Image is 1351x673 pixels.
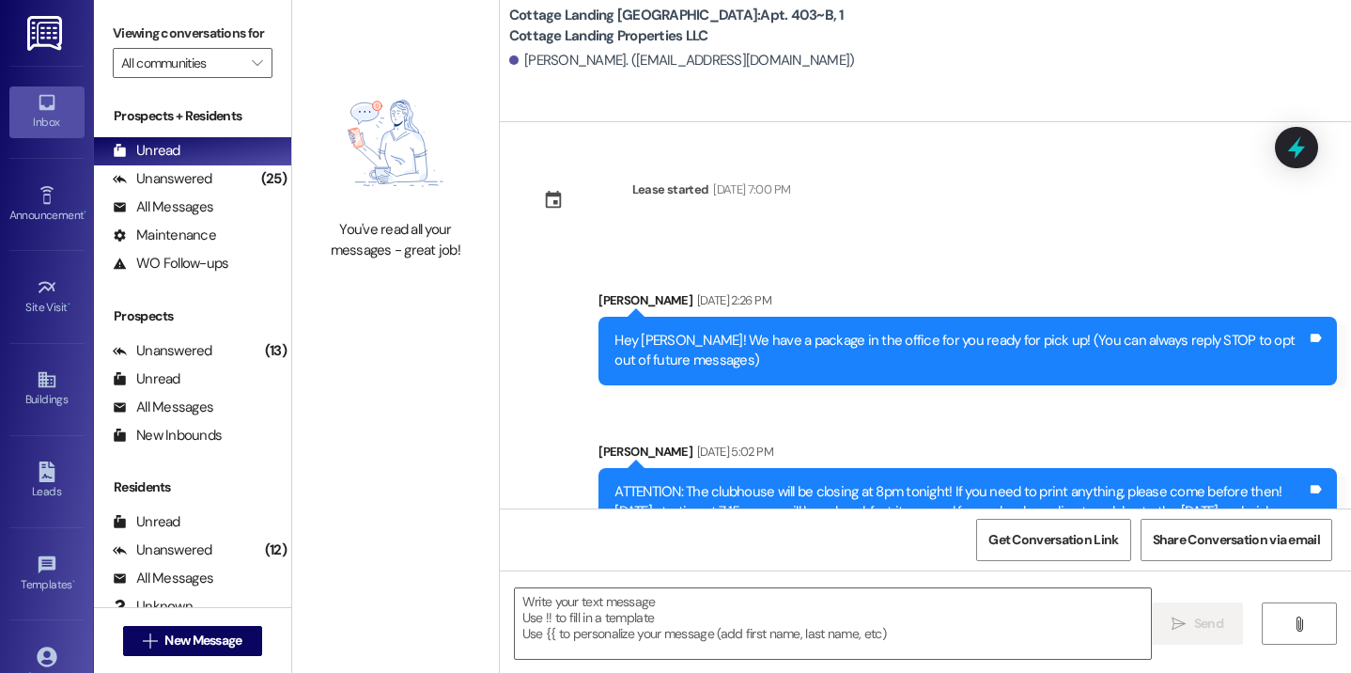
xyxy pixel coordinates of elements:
[708,180,790,199] div: [DATE] 7:00 PM
[1141,519,1332,561] button: Share Conversation via email
[1194,614,1223,634] span: Send
[1292,617,1306,632] i: 
[94,106,291,126] div: Prospects + Residents
[113,226,216,245] div: Maintenance
[113,512,180,532] div: Unread
[113,597,193,617] div: Unknown
[143,634,157,649] i: 
[123,626,262,656] button: New Message
[692,442,773,462] div: [DATE] 5:02 PM
[113,254,228,274] div: WO Follow-ups
[976,519,1130,561] button: Get Conversation Link
[1152,603,1243,645] button: Send
[84,206,86,219] span: •
[113,540,212,560] div: Unanswered
[260,536,291,565] div: (12)
[598,442,1337,468] div: [PERSON_NAME]
[313,76,478,211] img: empty-state
[113,426,222,446] div: New Inbounds
[260,336,291,366] div: (13)
[94,306,291,326] div: Prospects
[9,456,85,507] a: Leads
[94,477,291,497] div: Residents
[509,51,855,70] div: [PERSON_NAME]. ([EMAIL_ADDRESS][DOMAIN_NAME])
[1172,617,1186,632] i: 
[72,575,75,588] span: •
[614,482,1307,542] div: ATTENTION: The clubhouse will be closing at 8pm tonight! If you need to print anything, please co...
[27,16,66,51] img: ResiDesk Logo
[113,141,180,161] div: Unread
[988,530,1118,550] span: Get Conversation Link
[113,169,212,189] div: Unanswered
[113,19,272,48] label: Viewing conversations for
[121,48,242,78] input: All communities
[9,272,85,322] a: Site Visit •
[9,549,85,600] a: Templates •
[164,631,241,650] span: New Message
[256,164,291,194] div: (25)
[113,341,212,361] div: Unanswered
[692,290,771,310] div: [DATE] 2:26 PM
[632,180,709,199] div: Lease started
[113,369,180,389] div: Unread
[113,197,213,217] div: All Messages
[68,298,70,311] span: •
[9,86,85,137] a: Inbox
[9,364,85,415] a: Buildings
[313,220,478,260] div: You've read all your messages - great job!
[113,569,213,588] div: All Messages
[598,290,1337,317] div: [PERSON_NAME]
[113,398,213,417] div: All Messages
[1153,530,1320,550] span: Share Conversation via email
[252,55,262,70] i: 
[509,6,885,46] b: Cottage Landing [GEOGRAPHIC_DATA]: Apt. 403~B, 1 Cottage Landing Properties LLC
[614,331,1307,371] div: Hey [PERSON_NAME]! We have a package in the office for you ready for pick up! (You can always rep...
